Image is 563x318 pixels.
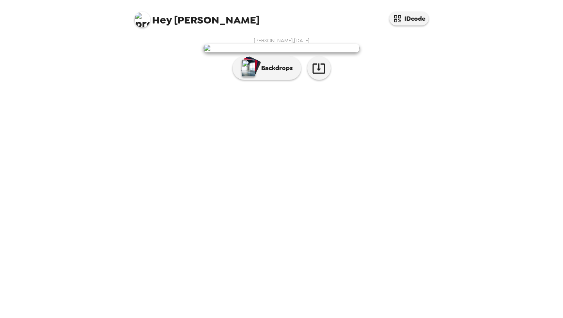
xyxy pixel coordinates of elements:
[203,44,360,52] img: user
[257,63,293,73] p: Backdrops
[254,37,310,44] span: [PERSON_NAME] , [DATE]
[152,13,172,27] span: Hey
[134,12,150,27] img: profile pic
[389,12,429,25] button: IDcode
[134,8,260,25] span: [PERSON_NAME]
[233,56,301,80] button: Backdrops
